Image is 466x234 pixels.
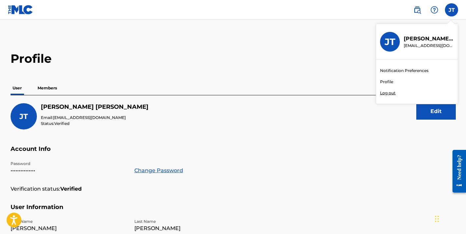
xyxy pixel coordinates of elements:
[134,219,250,224] p: Last Name
[134,167,183,175] a: Change Password
[380,68,428,74] a: Notification Preferences
[404,35,454,43] p: Julia Trites
[416,103,456,120] button: Edit
[385,36,395,48] h3: JT
[430,6,438,14] img: help
[53,115,126,120] span: [EMAIL_ADDRESS][DOMAIN_NAME]
[60,185,82,193] strong: Verified
[134,224,250,232] p: [PERSON_NAME]
[36,81,59,95] p: Members
[54,121,69,126] span: Verified
[11,224,126,232] p: [PERSON_NAME]
[413,6,421,14] img: search
[41,115,149,121] p: Email:
[428,3,441,16] div: Help
[445,3,458,16] div: User Menu
[11,219,126,224] p: First Name
[8,5,33,14] img: MLC Logo
[11,203,456,219] h5: User Information
[41,121,149,127] p: Status:
[404,43,454,49] p: juliellemusic615@gmail.com
[11,51,456,66] h2: Profile
[41,103,149,111] h5: Julia Trites
[19,112,28,121] span: JT
[11,185,60,193] p: Verification status:
[448,145,466,198] iframe: Resource Center
[411,3,424,16] a: Public Search
[433,202,466,234] iframe: Chat Widget
[11,161,126,167] p: Password
[11,167,126,175] p: •••••••••••••••
[11,145,456,161] h5: Account Info
[11,81,24,95] p: User
[380,79,393,85] a: Profile
[380,90,396,96] p: Log out
[435,209,439,229] div: Drag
